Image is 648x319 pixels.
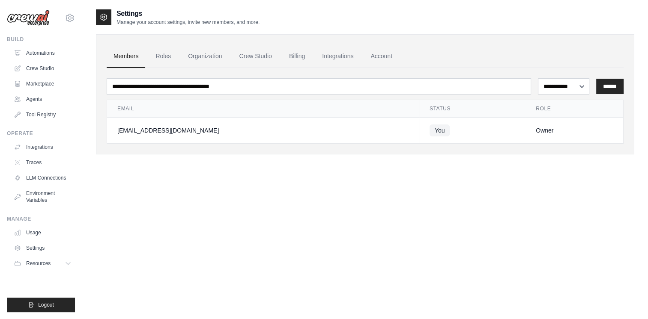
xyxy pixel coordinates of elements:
[10,226,75,239] a: Usage
[10,92,75,106] a: Agents
[10,171,75,185] a: LLM Connections
[526,100,623,118] th: Role
[7,10,50,26] img: Logo
[38,301,54,308] span: Logout
[7,36,75,43] div: Build
[149,45,178,68] a: Roles
[117,126,409,135] div: [EMAIL_ADDRESS][DOMAIN_NAME]
[364,45,399,68] a: Account
[10,257,75,270] button: Resources
[7,298,75,312] button: Logout
[419,100,526,118] th: Status
[26,260,51,267] span: Resources
[10,140,75,154] a: Integrations
[10,241,75,255] a: Settings
[10,62,75,75] a: Crew Studio
[181,45,229,68] a: Organization
[107,45,145,68] a: Members
[7,216,75,222] div: Manage
[10,77,75,91] a: Marketplace
[116,19,260,26] p: Manage your account settings, invite new members, and more.
[116,9,260,19] h2: Settings
[282,45,312,68] a: Billing
[315,45,360,68] a: Integrations
[7,130,75,137] div: Operate
[536,126,613,135] div: Owner
[10,156,75,169] a: Traces
[233,45,279,68] a: Crew Studio
[10,108,75,121] a: Tool Registry
[10,186,75,207] a: Environment Variables
[10,46,75,60] a: Automations
[107,100,419,118] th: Email
[430,124,450,136] span: You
